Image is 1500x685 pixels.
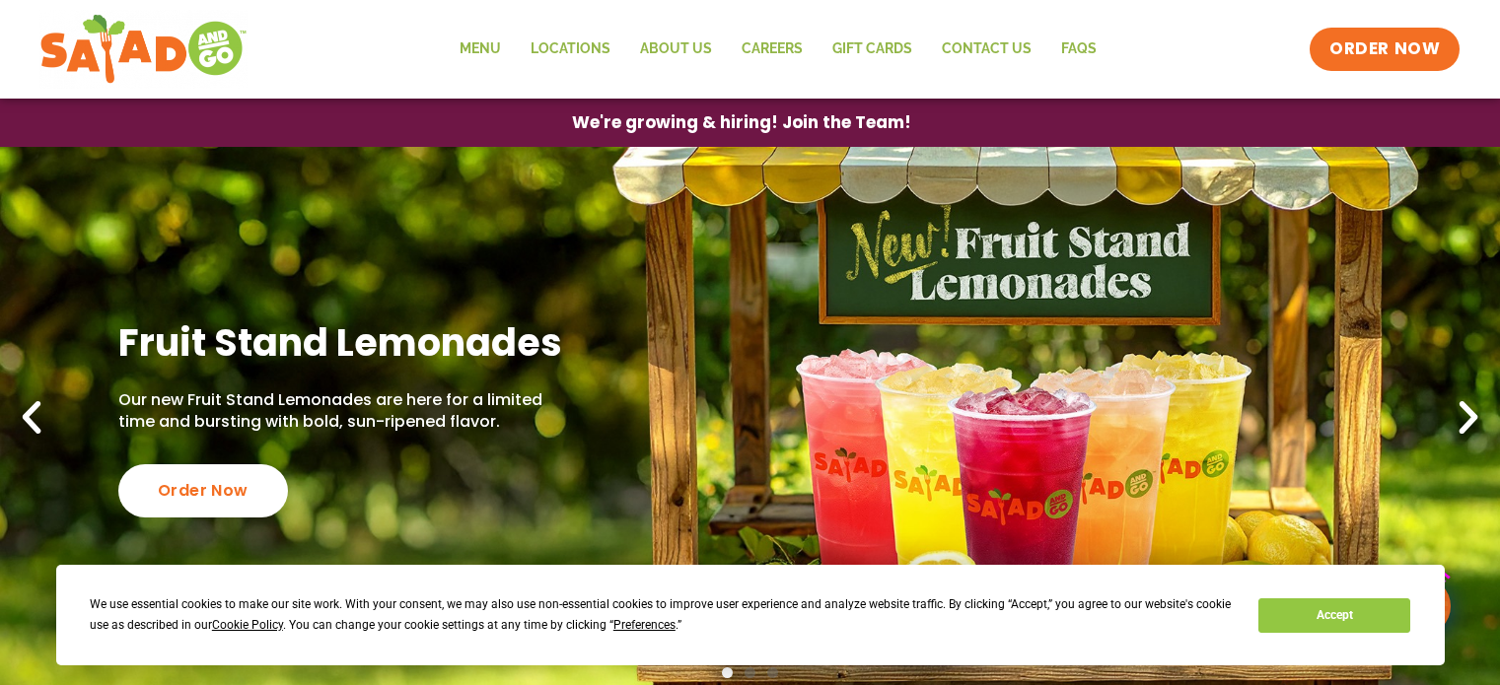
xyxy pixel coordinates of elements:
span: We're growing & hiring! Join the Team! [572,114,911,131]
h2: Fruit Stand Lemonades [118,318,574,367]
span: Go to slide 2 [745,667,755,678]
a: Careers [727,27,818,72]
a: We're growing & hiring! Join the Team! [542,100,941,146]
div: Cookie Consent Prompt [56,565,1445,665]
a: GIFT CARDS [818,27,927,72]
div: Order Now [118,464,288,517]
nav: Menu [445,27,1111,72]
a: Menu [445,27,516,72]
div: We use essential cookies to make our site work. With your consent, we may also use non-essential ... [90,594,1235,636]
a: Locations [516,27,625,72]
button: Accept [1258,598,1410,633]
div: Previous slide [10,396,53,440]
span: Preferences [613,618,676,632]
a: FAQs [1046,27,1111,72]
p: Our new Fruit Stand Lemonades are here for a limited time and bursting with bold, sun-ripened fla... [118,389,574,434]
img: new-SAG-logo-768×292 [39,10,248,89]
span: Cookie Policy [212,618,283,632]
a: Contact Us [927,27,1046,72]
span: Go to slide 3 [767,667,778,678]
span: Go to slide 1 [722,667,733,678]
div: Next slide [1447,396,1490,440]
span: ORDER NOW [1329,37,1440,61]
a: About Us [625,27,727,72]
a: ORDER NOW [1310,28,1460,71]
